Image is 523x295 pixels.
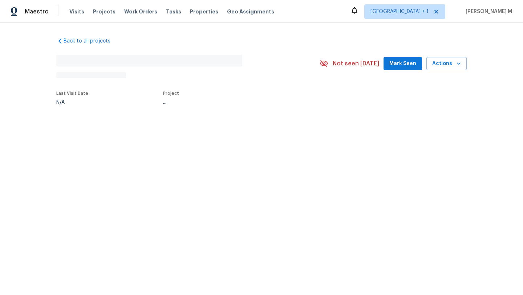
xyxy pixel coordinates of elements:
span: Tasks [166,9,181,14]
span: Not seen [DATE] [333,60,379,67]
span: Last Visit Date [56,91,88,96]
span: Visits [69,8,84,15]
a: Back to all projects [56,37,126,45]
span: [PERSON_NAME] M [463,8,512,15]
span: Actions [432,59,461,68]
span: [GEOGRAPHIC_DATA] + 1 [370,8,429,15]
span: Properties [190,8,218,15]
span: Maestro [25,8,49,15]
span: Geo Assignments [227,8,274,15]
div: ... [163,100,303,105]
span: Projects [93,8,115,15]
button: Actions [426,57,467,70]
span: Work Orders [124,8,157,15]
div: N/A [56,100,88,105]
button: Mark Seen [384,57,422,70]
span: Project [163,91,179,96]
span: Mark Seen [389,59,416,68]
